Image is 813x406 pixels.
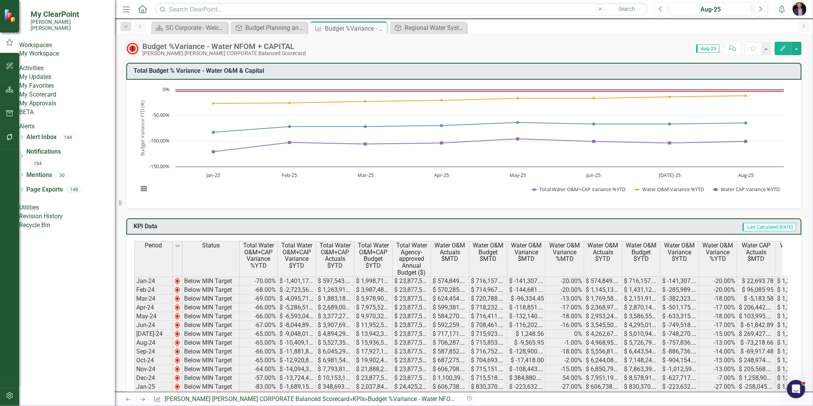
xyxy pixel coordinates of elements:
[619,6,635,12] span: Search
[174,331,180,337] img: 2Q==
[174,366,180,372] img: 2Q==
[431,277,469,286] td: $ 574,849.80
[134,295,173,303] td: Mar-24
[546,277,584,286] td: -20.00%
[508,365,546,374] td: $ -108,443.00
[546,365,584,374] td: -15.00%
[431,295,469,303] td: $ 624,454.00
[134,286,173,295] td: Feb-24
[546,330,584,339] td: 0%
[546,312,584,321] td: -18.00%
[622,277,661,286] td: $ 716,157.01
[508,277,546,286] td: $ -141,307.21
[508,330,546,339] td: $ 1,248.56
[431,383,469,391] td: $ 606,738.00
[546,391,584,400] td: -25.00%
[737,321,775,330] td: $ -61,842.89
[183,321,240,330] td: Below MIN Target
[278,383,316,391] td: $ -1,689,154.00
[183,365,240,374] td: Below MIN Target
[233,23,305,33] a: Budget Planning and Execution
[134,330,173,339] td: [DATE]-24
[699,374,737,383] td: -7.00%
[469,383,508,391] td: $ 830,370.00
[278,286,316,295] td: $ -2,723,567.81
[183,295,240,303] td: Below MIN Target
[183,356,240,365] td: Below MIN Target
[354,347,393,356] td: $ 17,927,100.48
[19,212,115,221] a: Revision History
[31,10,107,19] span: My ClearPoint
[737,330,775,339] td: $ 269,427.31
[584,312,622,321] td: $ 2,953,240.98
[183,339,240,347] td: Below MIN Target
[622,321,661,330] td: $ 4,295,018.91
[393,374,431,383] td: $ 23,877,523.00
[393,365,431,374] td: $ 23,877,523.00
[546,295,584,303] td: -13.00%
[278,365,316,374] td: $ -14,094,385.56
[278,356,316,365] td: $ -12,920,880.56
[699,277,737,286] td: -20.00%
[174,313,180,319] img: 2Q==
[174,357,180,363] img: 2Q==
[508,312,546,321] td: $ -132,140.80
[469,303,508,312] td: $ 718,232.83
[354,383,393,391] td: $ 2,037,847.00
[546,356,584,365] td: -2.00%
[508,339,546,347] td: $ -9,565.95
[240,339,278,347] td: -65.00%
[393,312,431,321] td: $ 23,877,523.00
[134,347,173,356] td: Sep-24
[139,183,149,194] button: View chart menu, Chart
[508,295,546,303] td: $ -96,334.45
[174,340,180,346] img: 2Q==
[431,286,469,295] td: $ 570,285.25
[393,383,431,391] td: $ 24,425,247.00
[31,19,107,31] small: [PERSON_NAME] [PERSON_NAME]
[546,383,584,391] td: -27.00%
[584,321,622,330] td: $ 3,545,500.24
[696,44,720,53] span: Aug-25
[163,86,170,93] text: 0%
[584,365,622,374] td: $ 6,850,794.73
[584,277,622,286] td: $ 574,849.80
[546,374,584,383] td: 54.00%
[469,365,508,374] td: $ 715,151.00
[134,303,173,312] td: Apr-24
[699,347,737,356] td: -14.00%
[354,295,393,303] td: $ 5,978,901.32
[661,383,699,391] td: $ -223,632.00
[699,330,737,339] td: -15.00%
[737,312,775,321] td: $ 103,995.45
[699,339,737,347] td: -13.00%
[661,303,699,312] td: $ -501,175.18
[622,356,661,365] td: $ 7,148,241.20
[278,321,316,330] td: $ -8,044,892.09
[142,42,306,51] div: Budget %Variance​ - Water NFOM + CAPITAL
[699,286,737,295] td: -20.00%
[354,321,393,330] td: $ 11,952,583.35
[19,49,115,58] a: My Workspace
[661,321,699,330] td: $ -749,518.67
[699,303,737,312] td: -17.00%
[183,391,240,400] td: Below MIN Target
[431,391,469,400] td: $ 616,425.00
[183,286,240,295] td: Below MIN Target
[584,330,622,339] td: $ 4,262,671.81
[166,23,226,33] div: SC Corporate - Welcome to ClearPoint
[793,2,806,16] button: Chris Amodeo
[240,356,278,365] td: -65.00%
[469,330,508,339] td: $ 715,923.01
[26,147,115,156] a: Notifications
[240,295,278,303] td: -69.00%
[240,347,278,356] td: -66.00%
[134,356,173,365] td: Oct-24
[532,186,626,193] button: Show Total Water O&M+CAP Variance %YTD
[26,171,52,180] a: Mentions
[240,374,278,383] td: -57.00%
[240,286,278,295] td: -68.00%
[661,295,699,303] td: $ -382,323.45
[316,391,354,400] td: $ 1,149,254.00
[469,347,508,356] td: $ 716,752.54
